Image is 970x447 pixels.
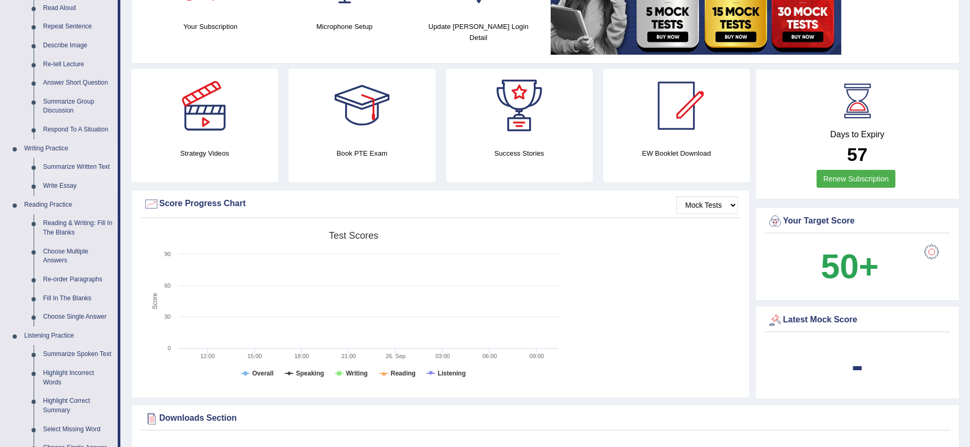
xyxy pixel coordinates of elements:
text: 21:00 [342,353,356,359]
h4: Success Stories [446,148,593,159]
h4: Days to Expiry [767,130,947,139]
div: Downloads Section [143,411,947,426]
a: Reading Practice [19,196,118,215]
a: Select Missing Word [38,420,118,439]
tspan: Overall [252,370,274,377]
div: Score Progress Chart [143,196,738,212]
tspan: 26. Sep [386,353,406,359]
text: 90 [164,251,171,257]
a: Reading & Writing: Fill In The Blanks [38,214,118,242]
text: 60 [164,282,171,289]
h4: Book PTE Exam [288,148,435,159]
a: Choose Multiple Answers [38,242,118,270]
b: 50+ [821,247,879,286]
a: Summarize Written Text [38,158,118,177]
a: Fill In The Blanks [38,289,118,308]
text: 18:00 [294,353,309,359]
text: 15:00 [247,353,262,359]
tspan: Speaking [296,370,324,377]
a: Writing Practice [19,139,118,158]
h4: Strategy Videos [131,148,278,159]
div: Your Target Score [767,214,947,229]
tspan: Listening [438,370,466,377]
a: Renew Subscription [817,170,896,188]
tspan: Test scores [329,230,378,241]
text: 09:00 [530,353,544,359]
a: Summarize Group Discussion [38,93,118,120]
b: - [852,346,863,384]
a: Respond To A Situation [38,120,118,139]
a: Describe Image [38,36,118,55]
tspan: Score [151,293,159,310]
h4: Your Subscription [149,21,272,32]
a: Re-tell Lecture [38,55,118,74]
a: Repeat Sentence [38,17,118,36]
h4: Update [PERSON_NAME] Login Detail [417,21,540,43]
a: Highlight Incorrect Words [38,364,118,392]
div: Latest Mock Score [767,312,947,328]
text: 06:00 [482,353,497,359]
a: Summarize Spoken Text [38,345,118,364]
text: 12:00 [200,353,215,359]
a: Highlight Correct Summary [38,392,118,420]
text: 30 [164,313,171,320]
a: Listening Practice [19,327,118,346]
tspan: Writing [346,370,367,377]
h4: Microphone Setup [283,21,406,32]
text: 0 [168,345,171,351]
a: Write Essay [38,177,118,196]
a: Choose Single Answer [38,308,118,327]
a: Re-order Paragraphs [38,270,118,289]
text: 03:00 [436,353,450,359]
tspan: Reading [391,370,416,377]
b: 57 [847,144,868,165]
h4: EW Booklet Download [603,148,750,159]
a: Answer Short Question [38,74,118,93]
